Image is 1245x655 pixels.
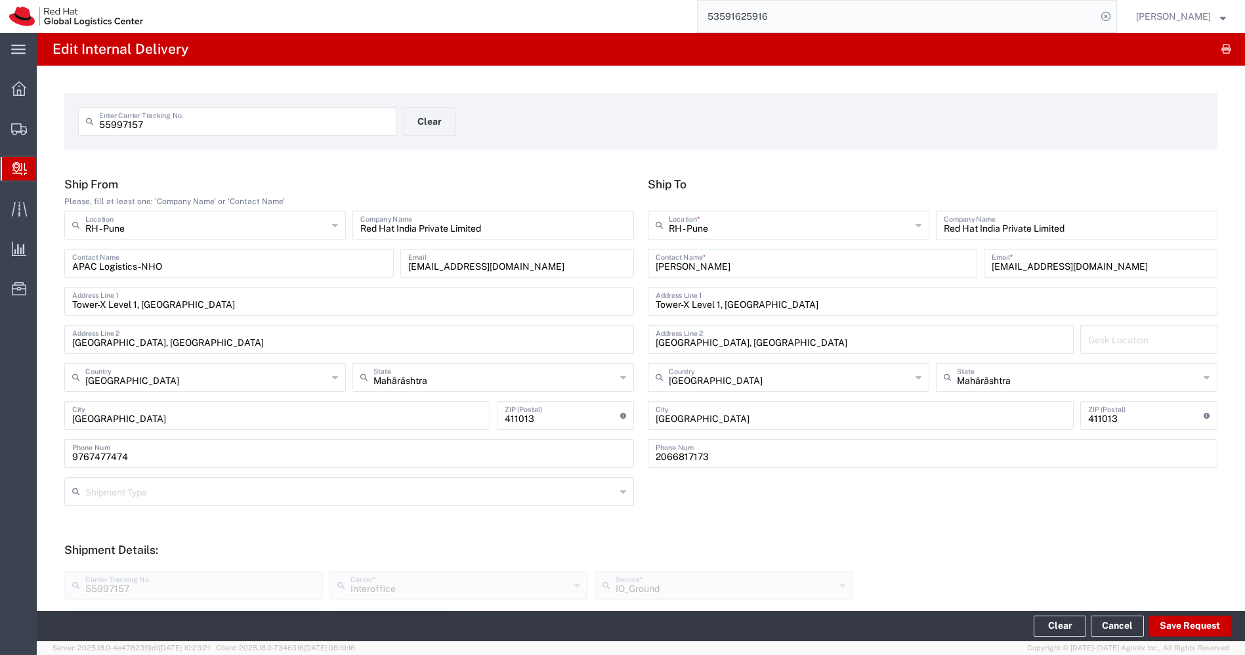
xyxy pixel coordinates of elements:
[1149,616,1231,637] button: Save Request
[159,644,210,652] span: [DATE] 10:23:21
[1034,616,1086,637] button: Clear
[64,196,634,207] div: Please, fill at least one: 'Company Name' or 'Contact Name'
[648,177,1217,191] h5: Ship To
[1135,9,1227,24] button: [PERSON_NAME]
[698,1,1097,32] input: Search for shipment number, reference number
[64,177,634,191] h5: Ship From
[64,543,1217,557] h5: Shipment Details:
[1136,9,1211,24] span: Nilesh Shinde
[53,33,188,66] h4: Edit Internal Delivery
[304,644,355,652] span: [DATE] 08:10:16
[1091,616,1144,637] a: Cancel
[9,7,143,26] img: logo
[53,644,210,652] span: Server: 2025.18.0-4e47823f9d1
[1027,643,1229,654] span: Copyright © [DATE]-[DATE] Agistix Inc., All Rights Reserved
[404,107,456,136] button: Clear
[216,644,355,652] span: Client: 2025.18.0-7346316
